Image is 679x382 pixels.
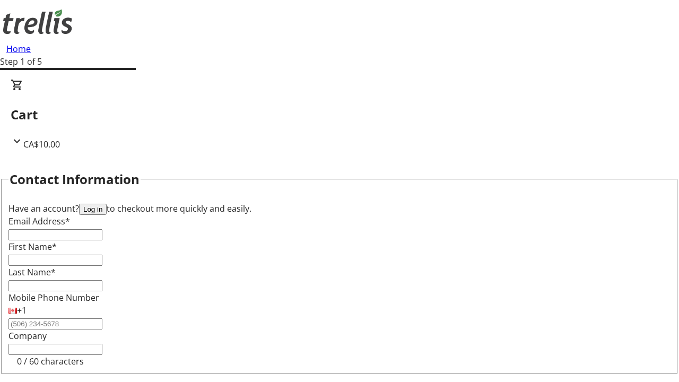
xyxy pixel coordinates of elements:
label: Last Name* [8,266,56,278]
label: Company [8,330,47,342]
label: First Name* [8,241,57,253]
tr-character-limit: 0 / 60 characters [17,355,84,367]
span: CA$10.00 [23,138,60,150]
label: Email Address* [8,215,70,227]
div: Have an account? to checkout more quickly and easily. [8,202,671,215]
div: CartCA$10.00 [11,79,668,151]
input: (506) 234-5678 [8,318,102,329]
label: Mobile Phone Number [8,292,99,303]
h2: Cart [11,105,668,124]
button: Log in [79,204,107,215]
h2: Contact Information [10,170,140,189]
